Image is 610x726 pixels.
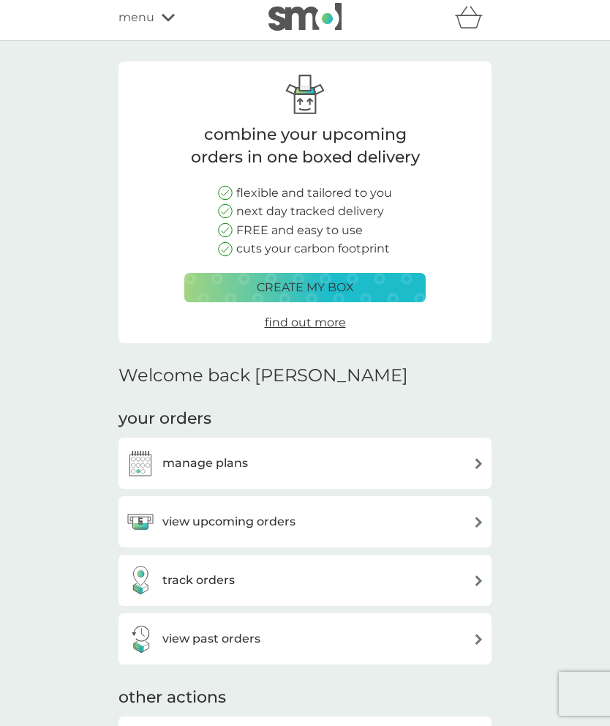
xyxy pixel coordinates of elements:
button: create my box [184,273,426,302]
div: basket [455,3,492,32]
h3: track orders [162,571,235,590]
h3: manage plans [162,454,248,473]
a: find out more [265,313,346,332]
p: cuts your carbon footprint [236,239,390,258]
p: FREE and easy to use [236,221,363,240]
img: arrow right [473,575,484,586]
h3: other actions [118,686,226,709]
img: arrow right [473,634,484,645]
h3: your orders [118,408,211,430]
h2: Welcome back [PERSON_NAME] [118,365,408,386]
img: smol [268,3,342,31]
h3: view past orders [162,629,260,648]
p: next day tracked delivery [236,202,384,221]
img: arrow right [473,517,484,528]
p: combine your upcoming orders in one boxed delivery [184,124,426,169]
h3: view upcoming orders [162,512,295,531]
p: create my box [257,278,354,297]
img: arrow right [473,458,484,469]
span: find out more [265,315,346,329]
span: menu [118,8,154,27]
p: flexible and tailored to you [236,184,392,203]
